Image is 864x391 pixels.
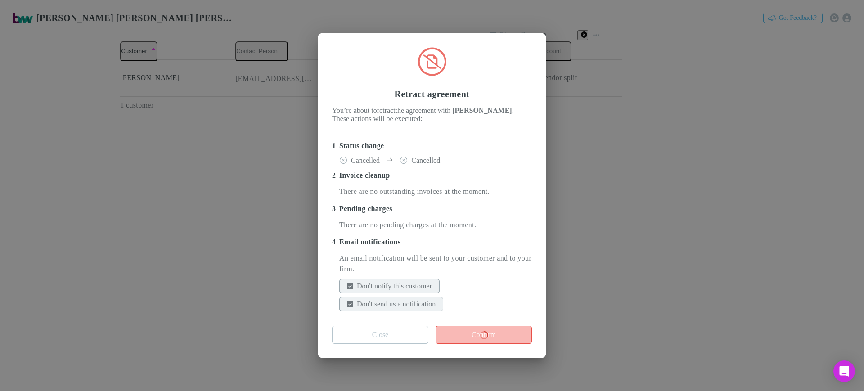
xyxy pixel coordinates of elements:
[411,157,440,164] span: Cancelled
[339,297,443,311] button: Don't send us a notification
[332,140,339,151] div: 1
[351,157,380,164] span: Cancelled
[332,203,339,214] div: 3
[332,168,532,183] p: Invoice cleanup
[357,281,432,292] label: Don't notify this customer
[332,107,532,124] div: You’re about to retract the agreement with . These actions will be executed:
[339,253,532,275] p: An email notification will be sent to your customer and to your firm.
[418,47,446,76] img: svg%3e
[332,202,532,216] p: Pending charges
[452,107,512,114] strong: [PERSON_NAME]
[339,220,532,231] p: There are no pending charges at the moment.
[339,186,532,198] p: There are no outstanding invoices at the moment.
[332,139,532,153] p: Status change
[357,299,436,310] label: Don't send us a notification
[339,279,440,293] button: Don't notify this customer
[436,326,532,344] button: Confirm
[332,89,532,99] h3: Retract agreement
[833,360,855,382] div: Open Intercom Messenger
[332,235,532,249] p: Email notifications
[332,237,339,247] div: 4
[332,170,339,181] div: 2
[332,326,428,344] button: Close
